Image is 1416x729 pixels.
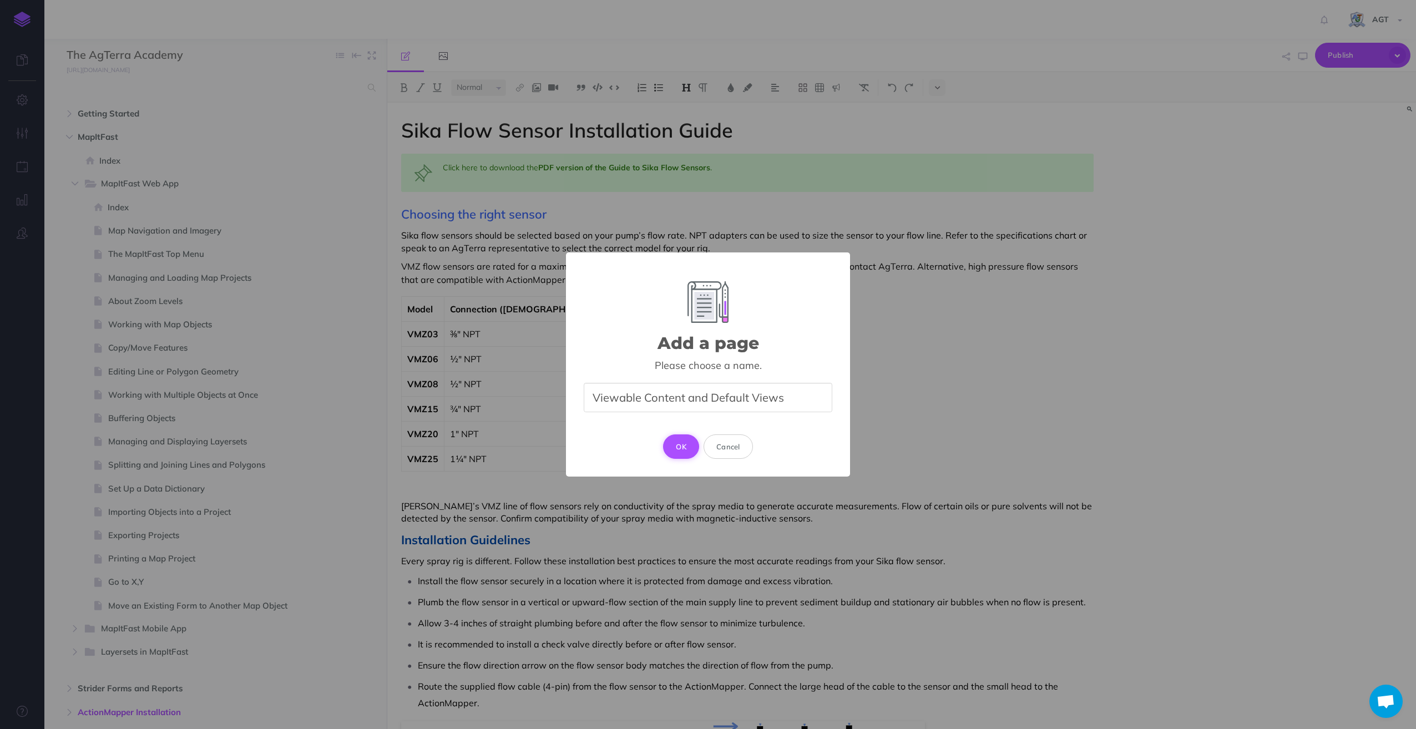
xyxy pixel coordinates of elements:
[658,334,759,352] h2: Add a page
[687,281,729,323] img: Add Element Image
[1369,685,1403,718] div: Open chat
[584,359,832,372] div: Please choose a name.
[663,434,699,459] button: OK
[704,434,753,459] button: Cancel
